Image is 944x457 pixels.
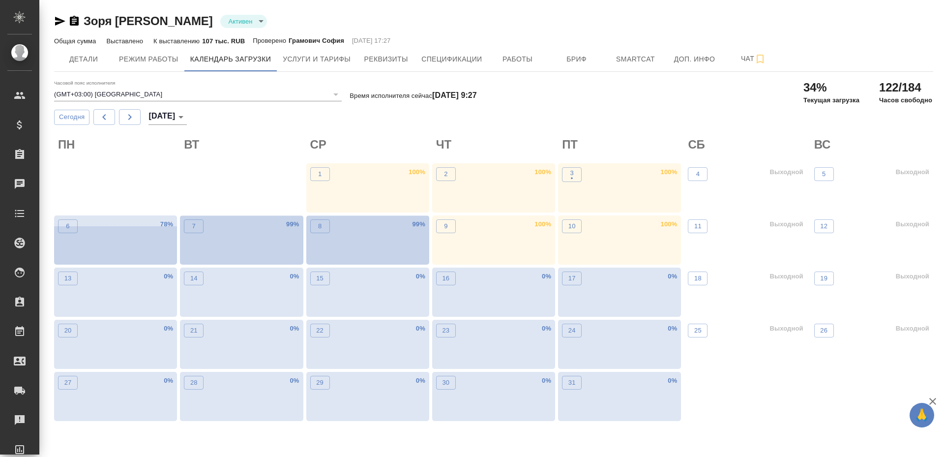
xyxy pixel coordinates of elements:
button: 17 [562,272,582,285]
p: 17 [568,274,576,283]
svg: Подписаться [754,53,766,65]
p: 100 % [661,219,678,229]
h2: 122/184 [879,80,932,95]
p: 100 % [661,167,678,177]
button: 27 [58,376,78,390]
p: Выходной [896,324,929,334]
button: 16 [436,272,456,285]
a: Зоря [PERSON_NAME] [84,14,212,28]
span: Чат [730,53,777,65]
p: 0 % [542,324,551,334]
p: 6 [66,221,69,231]
p: Текущая загрузка [803,95,859,105]
h2: ПТ [562,137,681,152]
button: 25 [688,324,708,337]
p: 107 тыс. RUB [202,37,245,45]
button: Сегодня [54,110,89,125]
button: 9 [436,219,456,233]
p: 18 [694,274,702,283]
button: 22 [310,324,330,337]
p: 0 % [290,324,299,334]
button: 7 [184,219,204,233]
p: 0 % [290,376,299,386]
button: 6 [58,219,78,233]
span: Доп. инфо [671,53,718,65]
p: 0 % [416,376,425,386]
p: 7 [192,221,196,231]
p: 0 % [668,324,677,334]
button: 24 [562,324,582,337]
p: Выходной [769,219,803,229]
button: Скопировать ссылку для ЯМессенджера [54,15,66,27]
p: 31 [568,378,576,388]
p: 25 [694,326,702,335]
p: Выходной [769,272,803,281]
div: [DATE] [148,109,187,125]
button: 2 [436,167,456,181]
button: 18 [688,272,708,285]
p: 100 % [534,219,551,229]
p: 99 % [412,219,425,229]
p: 0 % [416,272,425,281]
p: 14 [190,274,198,283]
p: 30 [442,378,449,388]
p: 22 [316,326,324,335]
p: 0 % [668,272,677,281]
div: Активен [220,15,267,28]
h4: [DATE] 9:27 [432,91,477,99]
p: 3 [570,168,573,178]
p: Общая сумма [54,37,98,45]
p: [DATE] 17:27 [352,36,391,46]
p: К выставлению [153,37,202,45]
span: Детали [60,53,107,65]
span: Услуги и тарифы [283,53,351,65]
p: 0 % [416,324,425,334]
button: 🙏 [910,403,934,427]
p: • [570,174,573,183]
button: Скопировать ссылку [68,15,80,27]
p: 20 [64,326,72,335]
p: Выходной [896,219,929,229]
span: Сегодня [59,112,85,123]
p: 26 [820,326,827,335]
p: 0 % [164,324,173,334]
h2: ВТ [184,137,303,152]
span: Работы [494,53,541,65]
p: 16 [442,274,449,283]
h2: 34% [803,80,859,95]
button: 13 [58,272,78,285]
p: Проверено [253,36,289,46]
p: 100 % [534,167,551,177]
button: 21 [184,324,204,337]
span: 🙏 [914,405,930,426]
p: 13 [64,274,72,283]
p: Выходной [896,272,929,281]
button: 28 [184,376,204,390]
button: 29 [310,376,330,390]
p: 9 [444,221,447,231]
p: 12 [820,221,827,231]
p: 1 [318,169,322,179]
button: 3• [562,167,582,182]
p: 4 [696,169,700,179]
h2: ПН [58,137,177,152]
p: Выставлено [106,37,146,45]
p: 78 % [160,219,173,229]
button: 12 [814,219,834,233]
p: 0 % [668,376,677,386]
p: 0 % [542,272,551,281]
h2: СР [310,137,429,152]
button: 10 [562,219,582,233]
p: 11 [694,221,702,231]
span: Спецификации [421,53,482,65]
p: Время исполнителя сейчас [350,92,477,99]
p: 15 [316,274,324,283]
button: 19 [814,272,834,285]
button: 8 [310,219,330,233]
span: Календарь загрузки [190,53,271,65]
p: 0 % [542,376,551,386]
p: 21 [190,326,198,335]
h2: ЧТ [436,137,555,152]
p: Выходной [896,167,929,177]
p: Выходной [769,324,803,334]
